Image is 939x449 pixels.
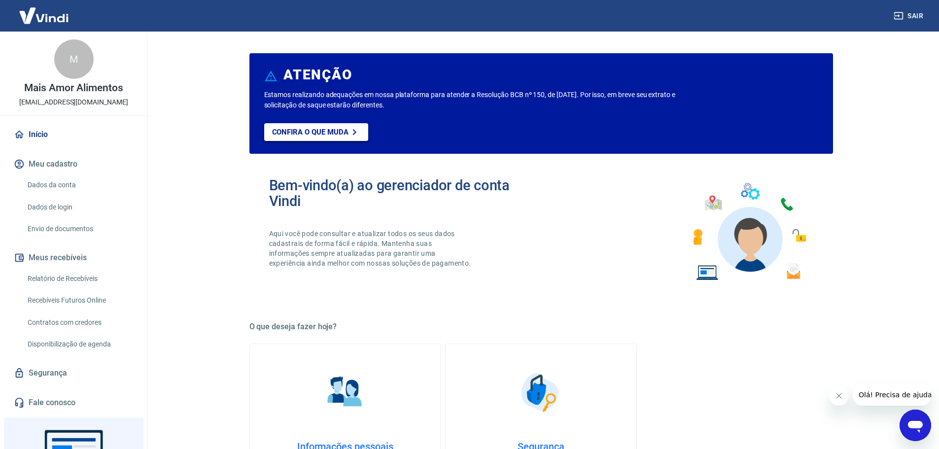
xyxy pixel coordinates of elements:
a: Dados de login [24,197,136,217]
p: Aqui você pode consultar e atualizar todos os seus dados cadastrais de forma fácil e rápida. Mant... [269,229,473,268]
a: Fale conosco [12,392,136,414]
h5: O que deseja fazer hoje? [249,322,833,332]
img: Imagem de um avatar masculino com diversos icones exemplificando as funcionalidades do gerenciado... [684,177,813,286]
p: [EMAIL_ADDRESS][DOMAIN_NAME] [19,97,128,107]
a: Segurança [12,362,136,384]
iframe: Mensagem da empresa [853,384,931,406]
div: M [54,39,94,79]
a: Relatório de Recebíveis [24,269,136,289]
iframe: Botão para abrir a janela de mensagens [900,410,931,441]
p: Confira o que muda [272,128,348,137]
p: Mais Amor Alimentos [24,83,123,93]
p: Estamos realizando adequações em nossa plataforma para atender a Resolução BCB nº 150, de [DATE].... [264,90,707,110]
h6: ATENÇÃO [283,70,352,80]
button: Meu cadastro [12,153,136,175]
button: Sair [892,7,927,25]
img: Vindi [12,0,76,31]
button: Meus recebíveis [12,247,136,269]
a: Disponibilização de agenda [24,334,136,354]
a: Início [12,124,136,145]
img: Segurança [516,368,565,417]
a: Confira o que muda [264,123,368,141]
a: Dados da conta [24,175,136,195]
h2: Bem-vindo(a) ao gerenciador de conta Vindi [269,177,541,209]
a: Contratos com credores [24,312,136,333]
a: Envio de documentos [24,219,136,239]
img: Informações pessoais [320,368,370,417]
iframe: Fechar mensagem [829,386,849,406]
a: Recebíveis Futuros Online [24,290,136,311]
span: Olá! Precisa de ajuda? [6,7,83,15]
